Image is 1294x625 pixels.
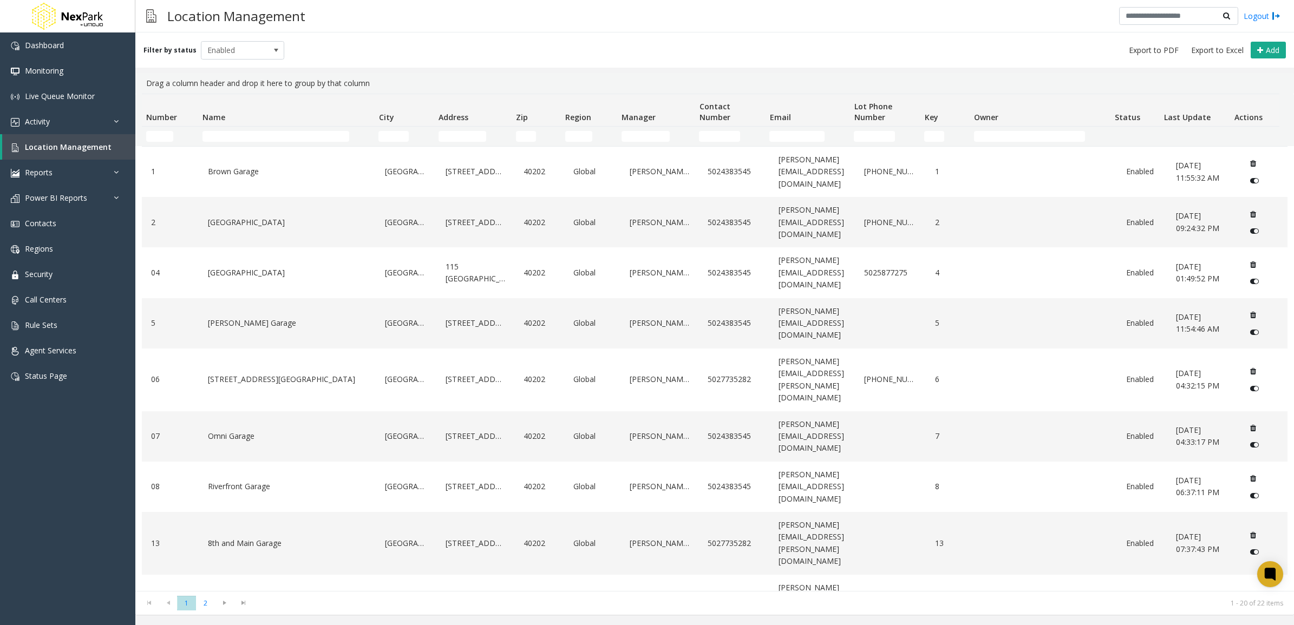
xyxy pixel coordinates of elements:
a: [STREET_ADDRESS] [443,314,508,332]
span: [DATE] 09:24:32 PM [1176,210,1219,233]
a: 13 [932,535,969,552]
td: Name Filter [198,127,374,146]
a: 40202 [521,314,558,332]
a: [STREET_ADDRESS] [443,427,508,445]
a: Enabled [1123,535,1160,552]
td: Manager Filter [617,127,695,146]
button: Export to Excel [1187,43,1248,58]
img: 'icon' [11,118,19,127]
input: Email Filter [769,131,825,142]
a: 115 [GEOGRAPHIC_DATA] [443,258,508,288]
a: 8 [932,478,969,495]
a: 6 [932,371,969,388]
a: [PERSON_NAME][EMAIL_ADDRESS][PERSON_NAME][DOMAIN_NAME] [776,353,848,407]
a: [PERSON_NAME] [627,163,692,180]
a: [GEOGRAPHIC_DATA] [382,314,429,332]
a: [GEOGRAPHIC_DATA] [205,214,370,231]
span: Page 1 [177,596,196,610]
td: Status Filter [1110,127,1160,146]
a: [PERSON_NAME] Garage [205,314,370,332]
a: 1 [148,163,192,180]
span: Monitoring [25,65,63,76]
span: Email [770,112,791,122]
input: Lot Phone Number Filter [854,131,895,142]
span: Status Page [25,371,67,381]
span: Security [25,269,53,279]
span: [DATE] 11:54:46 AM [1176,312,1219,334]
a: [PERSON_NAME][EMAIL_ADDRESS][DOMAIN_NAME] [776,466,848,508]
span: [DATE] 11:55:32 AM [1176,160,1219,182]
a: [PERSON_NAME][EMAIL_ADDRESS][DOMAIN_NAME] [776,201,848,243]
a: 5 [932,314,969,332]
span: Lot Phone Number [854,101,892,122]
td: Key Filter [920,127,969,146]
input: Number Filter [146,131,173,142]
span: [DATE] 04:32:15 PM [1176,368,1219,390]
a: 5024383545 [705,264,763,281]
span: Key [925,112,938,122]
td: Region Filter [561,127,617,146]
a: [GEOGRAPHIC_DATA] [382,427,429,445]
span: City [379,112,394,122]
a: [STREET_ADDRESS] [443,214,508,231]
a: 40202 [521,478,558,495]
input: Owner Filter [974,131,1086,142]
a: [STREET_ADDRESS] [443,478,508,495]
a: Logout [1244,10,1280,22]
span: Call Centers [25,294,67,305]
span: [DATE] 07:37:43 PM [1176,531,1219,554]
button: Add [1251,42,1286,59]
a: [STREET_ADDRESS] [443,163,508,180]
button: Delete [1244,589,1262,606]
a: [PERSON_NAME] [627,264,692,281]
a: Enabled [1123,314,1160,332]
button: Delete [1244,470,1262,487]
span: Page 2 [196,596,215,610]
button: Disable [1244,222,1264,240]
kendo-pager-info: 1 - 20 of 22 items [259,598,1283,608]
a: Location Management [2,134,135,160]
a: Global [571,371,615,388]
a: [DATE] 04:33:17 PM [1173,422,1231,451]
span: Owner [974,112,998,122]
span: Location Management [25,142,112,152]
button: Disable [1244,273,1264,290]
button: Disable [1244,486,1264,504]
span: Add [1266,45,1279,55]
span: Address [439,112,468,122]
a: [DATE] 07:37:43 PM [1173,528,1231,558]
a: [DATE] 04:32:15 PM [1173,365,1231,394]
img: 'icon' [11,347,19,356]
button: Delete [1244,155,1262,172]
a: [GEOGRAPHIC_DATA] [382,264,429,281]
th: Status [1110,94,1160,127]
img: 'icon' [11,220,19,228]
a: Global [571,427,615,445]
a: [PERSON_NAME] [627,535,692,552]
button: Delete [1244,363,1262,380]
a: Global [571,264,615,281]
a: [PERSON_NAME] [627,214,692,231]
button: Delete [1244,205,1262,222]
td: Zip Filter [512,127,561,146]
button: Disable [1244,172,1264,189]
a: [PERSON_NAME][EMAIL_ADDRESS][PERSON_NAME][DOMAIN_NAME] [776,516,848,570]
td: Lot Phone Number Filter [849,127,920,146]
a: [PERSON_NAME] [627,314,692,332]
h3: Location Management [162,3,311,29]
img: pageIcon [146,3,156,29]
img: 'icon' [11,42,19,50]
span: Contacts [25,218,56,228]
a: 5027735282 [705,371,763,388]
a: Enabled [1123,478,1160,495]
img: 'icon' [11,67,19,76]
img: 'icon' [11,271,19,279]
button: Delete [1244,306,1262,324]
a: Enabled [1123,163,1160,180]
a: [STREET_ADDRESS] [443,371,508,388]
span: Number [146,112,177,122]
img: 'icon' [11,143,19,152]
a: 5024383545 [705,314,763,332]
a: 4 [932,264,969,281]
td: Actions Filter [1230,127,1279,146]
